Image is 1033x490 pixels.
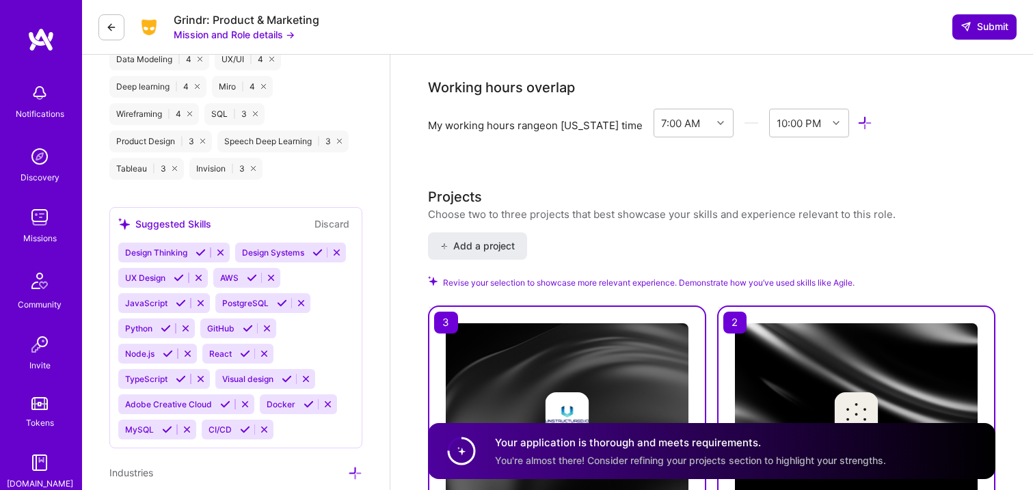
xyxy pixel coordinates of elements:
[282,374,292,384] i: Accept
[125,273,165,283] span: UX Design
[109,76,206,98] div: Deep learning 4
[259,349,269,359] i: Reject
[266,273,276,283] i: Reject
[152,163,155,174] span: |
[296,298,306,308] i: Reject
[200,139,205,144] i: icon Close
[204,103,265,125] div: SQL 3
[317,136,320,147] span: |
[241,81,244,92] span: |
[323,399,333,409] i: Reject
[495,435,886,450] h4: Your application is thorough and meets requirements.
[118,217,211,231] div: Suggested Skills
[428,276,438,286] i: Check
[196,298,206,308] i: Reject
[242,247,304,258] span: Design Systems
[209,424,232,435] span: CI/CD
[109,49,209,70] div: Data Modeling 4
[172,166,177,171] i: icon Close
[220,273,239,283] span: AWS
[440,239,515,253] span: Add a project
[174,273,184,283] i: Accept
[176,374,186,384] i: Accept
[546,392,589,436] img: Company logo
[109,158,184,180] div: Tableau 3
[196,247,206,258] i: Accept
[18,297,62,312] div: Community
[222,298,269,308] span: PostgreSQL
[118,218,130,230] i: icon SuggestedTeams
[952,14,1017,39] div: null
[495,454,886,465] span: You're almost there! Consider refining your projects section to highlight your strengths.
[440,243,448,250] i: icon PlusBlack
[174,27,295,42] button: Mission and Role details →
[215,49,281,70] div: UX/UI 4
[163,349,173,359] i: Accept
[180,323,191,334] i: Reject
[835,392,878,436] img: Company logo
[167,109,170,120] span: |
[215,247,226,258] i: Reject
[717,120,724,126] i: icon Chevron
[301,374,311,384] i: Reject
[31,397,48,410] img: tokens
[247,273,257,283] i: Accept
[240,349,250,359] i: Accept
[26,204,53,231] img: teamwork
[209,349,232,359] span: React
[231,163,234,174] span: |
[109,467,153,478] span: Industries
[189,158,263,180] div: Invision 3
[337,139,342,144] i: icon Close
[443,276,855,289] span: Revise your selection to showcase more relevant experience. Demonstrate how you’ve used skills li...
[29,358,51,372] div: Invite
[744,115,760,131] i: icon HorizontalInLineDivider
[125,349,155,359] span: Node.js
[26,449,53,476] img: guide book
[135,17,163,38] img: Company Logo
[109,103,199,125] div: Wireframing 4
[240,424,250,435] i: Accept
[251,166,256,171] i: icon Close
[961,21,971,32] i: icon SendLight
[125,323,152,334] span: Python
[304,399,314,409] i: Accept
[26,331,53,358] img: Invite
[23,231,57,245] div: Missions
[125,374,167,384] span: TypeScript
[182,424,192,435] i: Reject
[193,273,204,283] i: Reject
[195,84,200,89] i: icon Close
[240,399,250,409] i: Reject
[196,374,206,384] i: Reject
[220,399,230,409] i: Accept
[952,14,1017,39] button: Submit
[428,187,482,207] div: Projects
[176,298,186,308] i: Accept
[178,54,180,65] span: |
[26,416,54,430] div: Tokens
[26,79,53,107] img: bell
[961,20,1008,33] span: Submit
[250,54,252,65] span: |
[310,216,353,232] button: Discard
[109,131,212,152] div: Product Design 3
[207,323,234,334] span: GitHub
[661,115,700,130] div: 7:00 AM
[161,323,171,334] i: Accept
[428,77,575,98] div: Working hours overlap
[243,323,253,334] i: Accept
[277,298,287,308] i: Accept
[16,107,64,121] div: Notifications
[312,247,323,258] i: Accept
[262,323,272,334] i: Reject
[212,76,273,98] div: Miro 4
[777,115,821,130] div: 10:00 PM
[21,170,59,185] div: Discovery
[253,111,258,116] i: icon Close
[27,27,55,52] img: logo
[198,57,202,62] i: icon Close
[222,374,273,384] span: Visual design
[175,81,178,92] span: |
[162,424,172,435] i: Accept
